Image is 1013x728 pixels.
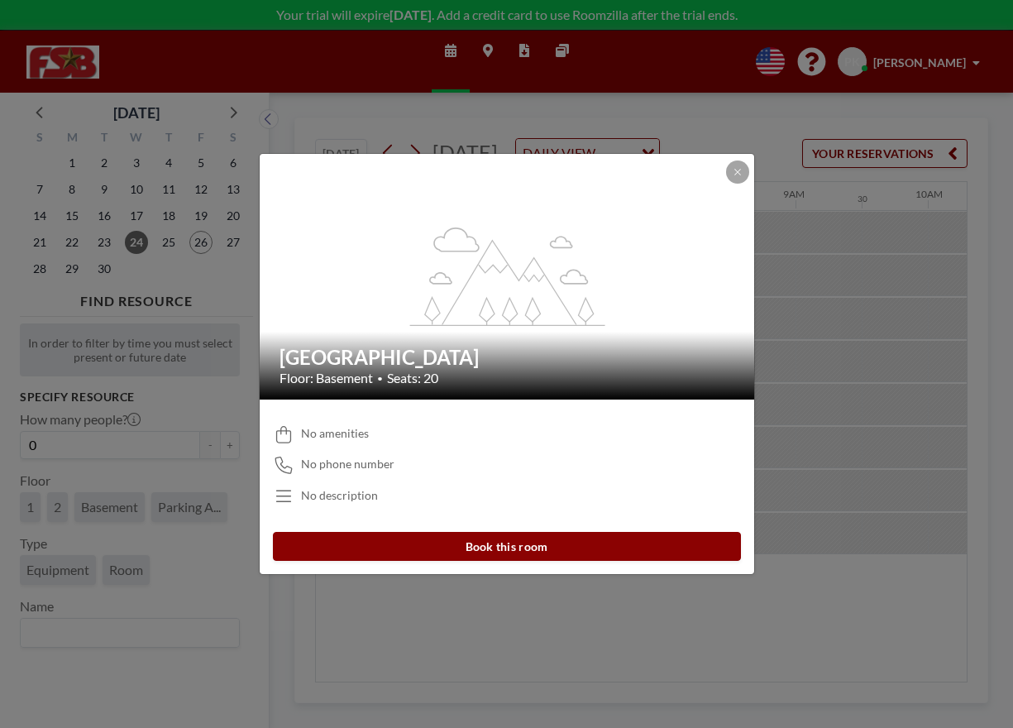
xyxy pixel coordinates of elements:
span: No phone number [301,457,394,472]
span: Floor: Basement [280,370,373,386]
span: • [377,372,383,385]
g: flex-grow: 1.2; [409,226,604,325]
span: Seats: 20 [387,370,438,386]
h2: [GEOGRAPHIC_DATA] [280,345,736,370]
button: Book this room [273,532,741,561]
span: No amenities [301,426,369,441]
div: No description [301,488,378,503]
